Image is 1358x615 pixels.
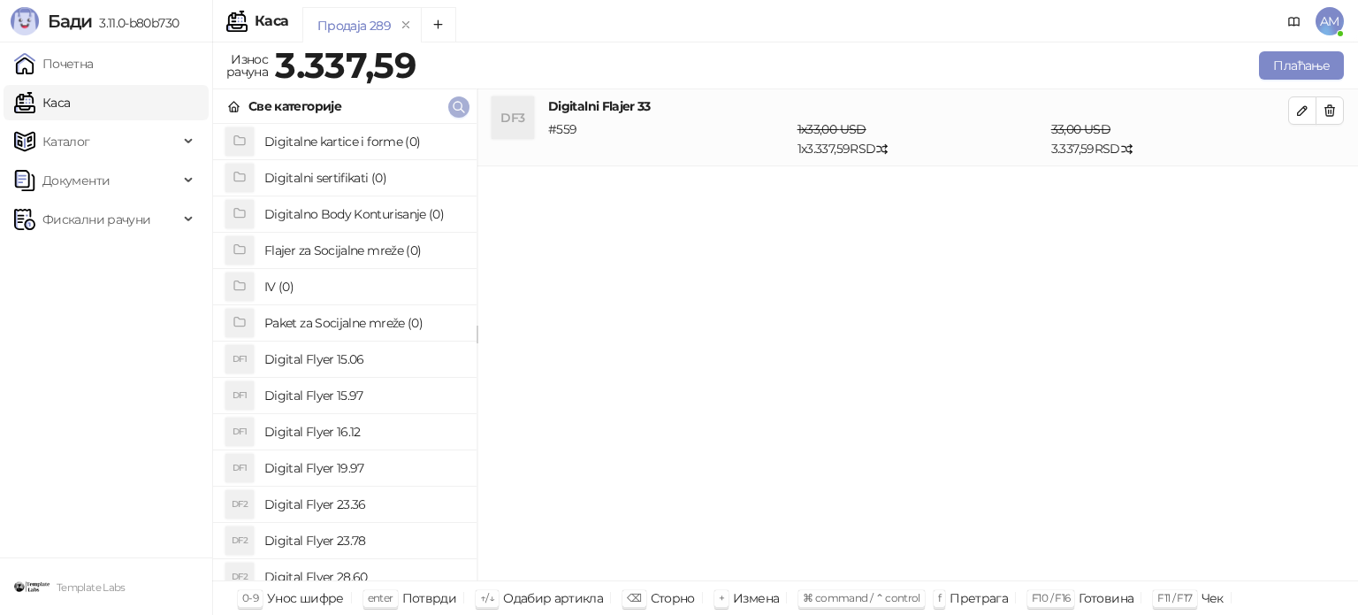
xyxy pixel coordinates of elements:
span: 3.11.0-b80b730 [92,15,179,31]
h4: Digitalno Body Konturisanje (0) [264,200,462,228]
h4: Digital Flyer 15.06 [264,345,462,373]
a: Почетна [14,46,94,81]
div: Износ рачуна [223,48,271,83]
span: F11 / F17 [1157,591,1192,604]
div: Готовина [1079,587,1133,610]
h4: Digital Flyer 19.97 [264,454,462,482]
h4: Paket za Socijalne mreže (0) [264,309,462,337]
span: Документи [42,163,110,198]
button: Плаћање [1259,51,1344,80]
div: Каса [255,14,288,28]
div: DF1 [225,454,254,482]
span: ⌫ [627,591,641,604]
button: Add tab [421,7,456,42]
div: DF2 [225,563,254,591]
div: DF1 [225,381,254,410]
div: Унос шифре [267,587,344,610]
div: Претрага [950,587,1008,610]
span: ↑/↓ [480,591,494,604]
strong: 3.337,59 [275,43,416,87]
small: Template Labs [57,581,126,594]
div: 1 x 3.337,59 RSD [794,119,1048,158]
div: Све категорије [248,96,341,116]
h4: Digitalni Flajer 33 [548,96,1288,116]
div: Потврди [402,587,457,610]
div: Продаја 289 [317,16,391,35]
span: Бади [48,11,92,32]
h4: IV (0) [264,273,462,301]
span: AM [1316,7,1344,35]
div: grid [213,124,477,580]
span: ⌘ command / ⌃ control [803,591,920,604]
div: DF2 [225,527,254,555]
span: F10 / F16 [1032,591,1070,604]
span: f [938,591,941,604]
span: Фискални рачуни [42,202,150,237]
div: Чек [1202,587,1224,610]
span: enter [368,591,393,604]
div: Сторно [651,587,695,610]
h4: Digital Flyer 15.97 [264,381,462,410]
h4: Flajer za Socijalne mreže (0) [264,236,462,265]
div: DF3 [492,96,534,139]
span: 1 x 33,00 USD [797,121,866,137]
span: 0-9 [242,591,258,604]
h4: Digital Flyer 23.78 [264,527,462,555]
h4: Digitalne kartice i forme (0) [264,127,462,156]
img: Logo [11,7,39,35]
span: 33,00 USD [1051,121,1110,137]
div: DF2 [225,490,254,519]
div: Одабир артикла [503,587,603,610]
h4: Digital Flyer 16.12 [264,418,462,446]
a: Каса [14,85,70,120]
div: Измена [733,587,779,610]
div: 3.337,59 RSD [1048,119,1292,158]
button: remove [394,18,417,33]
h4: Digital Flyer 23.36 [264,490,462,519]
span: + [719,591,724,604]
img: 64x64-companyLogo-46bbf2fd-0887-484e-a02e-a45a40244bfa.png [14,569,50,604]
a: Документација [1280,7,1308,35]
h4: Digitalni sertifikati (0) [264,164,462,192]
div: # 559 [545,119,794,158]
span: Каталог [42,124,90,159]
h4: Digital Flyer 28.60 [264,563,462,591]
div: DF1 [225,345,254,373]
div: DF1 [225,418,254,446]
